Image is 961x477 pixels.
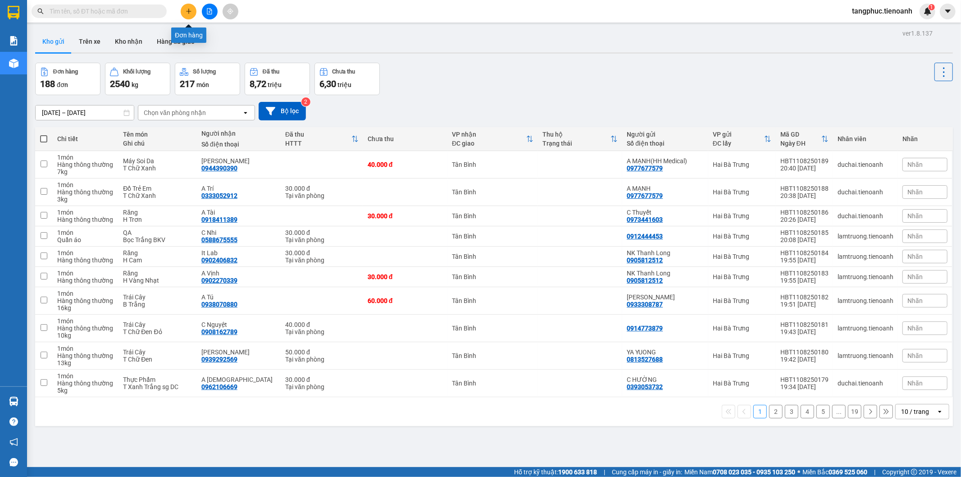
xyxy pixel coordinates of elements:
[123,216,192,223] div: H Trơn
[780,249,829,257] div: HBT1108250184
[929,4,935,10] sup: 1
[780,328,829,335] div: 19:43 [DATE]
[57,216,114,223] div: Hàng thông thường
[144,108,206,117] div: Chọn văn phòng nhận
[57,249,114,257] div: 1 món
[110,78,130,89] span: 2540
[780,236,829,243] div: 20:08 [DATE]
[263,69,279,75] div: Đã thu
[285,376,359,383] div: 30.000 đ
[452,273,533,280] div: Tân Bình
[285,229,359,236] div: 30.000 đ
[911,469,917,475] span: copyright
[123,376,192,383] div: Thực Phẩm
[452,140,526,147] div: ĐC giao
[627,140,703,147] div: Số điện thoại
[627,157,703,165] div: A MẠNH(HH Medical)
[201,270,276,277] div: A Vịnh
[627,356,663,363] div: 0813527688
[57,387,114,394] div: 5 kg
[242,109,249,116] svg: open
[201,209,276,216] div: A Tài
[285,328,359,335] div: Tại văn phòng
[368,135,443,142] div: Chưa thu
[713,352,771,359] div: Hai Bà Trưng
[123,209,192,216] div: Răng
[57,135,114,142] div: Chi tiết
[907,253,923,260] span: Nhãn
[123,69,150,75] div: Khối lượng
[627,376,703,383] div: C HƯỜNG
[713,297,771,304] div: Hai Bà Trưng
[627,270,703,277] div: NK Thanh Long
[780,131,821,138] div: Mã GD
[936,408,943,415] svg: open
[9,458,18,467] span: message
[57,161,114,168] div: Hàng thông thường
[259,102,306,120] button: Bộ lọc
[780,140,821,147] div: Ngày ĐH
[57,380,114,387] div: Hàng thông thường
[627,131,703,138] div: Người gửi
[452,212,533,220] div: Tân Bình
[57,188,114,196] div: Hàng thông thường
[452,253,533,260] div: Tân Bình
[829,468,867,476] strong: 0369 525 060
[201,277,237,284] div: 0902270339
[902,135,947,142] div: Nhãn
[558,468,597,476] strong: 1900 633 818
[930,4,933,10] span: 1
[907,273,923,280] span: Nhãn
[708,127,776,151] th: Toggle SortBy
[40,78,55,89] span: 188
[72,31,108,52] button: Trên xe
[36,105,134,120] input: Select a date range.
[452,297,533,304] div: Tân Bình
[123,229,192,236] div: QA
[132,81,138,88] span: kg
[780,216,829,223] div: 20:26 [DATE]
[907,380,923,387] span: Nhãn
[713,325,771,332] div: Hai Bà Trưng
[627,233,663,240] div: 0912444453
[57,181,114,188] div: 1 món
[57,317,114,325] div: 1 món
[452,161,533,168] div: Tân Bình
[838,273,893,280] div: lamtruong.tienoanh
[57,209,114,216] div: 1 món
[201,141,276,148] div: Số điện thoại
[201,130,276,137] div: Người nhận
[907,161,923,168] span: Nhãn
[285,249,359,257] div: 30.000 đ
[713,212,771,220] div: Hai Bà Trưng
[35,31,72,52] button: Kho gửi
[627,325,663,332] div: 0914773879
[201,294,276,301] div: A Tú
[57,196,114,203] div: 3 kg
[780,301,829,308] div: 19:51 [DATE]
[8,6,19,19] img: logo-vxr
[201,192,237,199] div: 0333052912
[123,236,192,243] div: Bọc Trắng BKV
[769,405,783,418] button: 2
[201,383,237,390] div: 0962106669
[713,131,764,138] div: VP gửi
[123,192,192,199] div: T Chữ Xanh
[780,294,829,301] div: HBT1108250182
[780,165,829,172] div: 20:40 [DATE]
[816,405,830,418] button: 5
[944,7,952,15] span: caret-down
[123,249,192,257] div: Răng
[713,253,771,260] div: Hai Bà Trưng
[452,131,526,138] div: VP nhận
[281,127,363,151] th: Toggle SortBy
[604,467,605,477] span: |
[123,349,192,356] div: Trái Cây
[57,290,114,297] div: 1 món
[780,376,829,383] div: HBT1108250179
[838,233,893,240] div: lamtruong.tienoanh
[780,157,829,165] div: HBT1108250189
[542,131,610,138] div: Thu hộ
[285,383,359,390] div: Tại văn phòng
[447,127,538,151] th: Toggle SortBy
